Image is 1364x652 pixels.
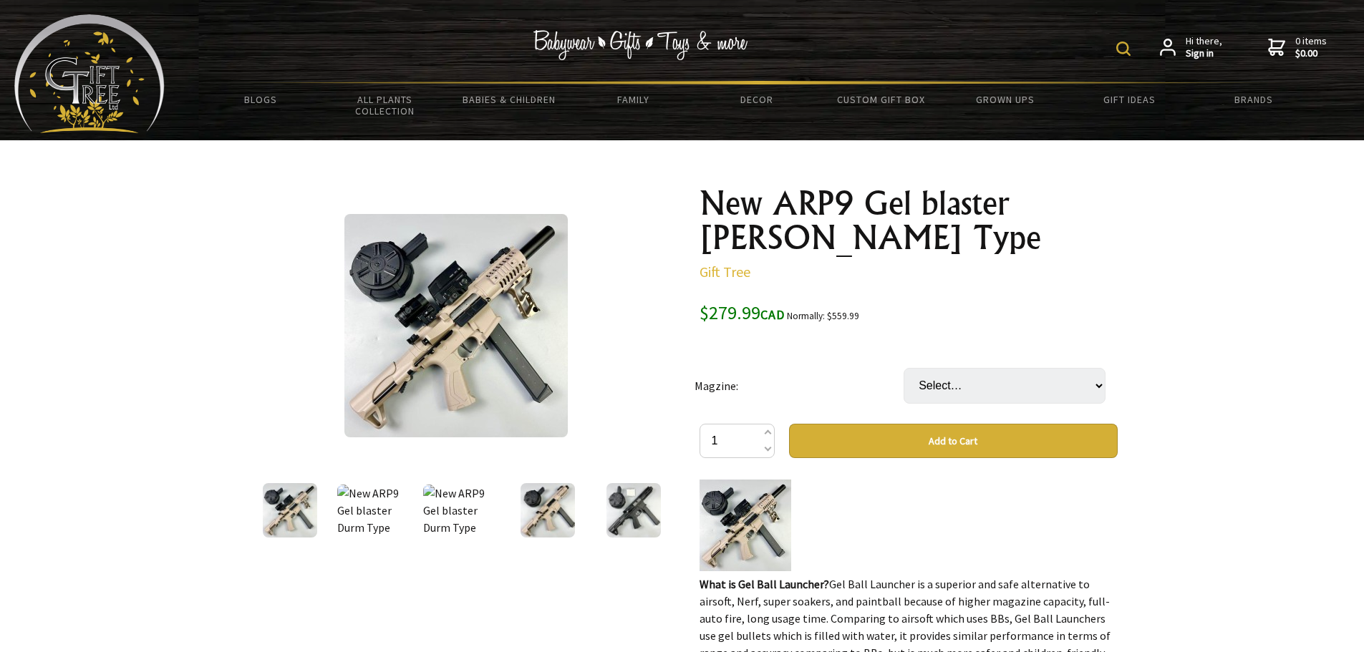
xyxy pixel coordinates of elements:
a: Family [571,84,695,115]
img: New ARP9 Gel blaster Durm Type [423,485,500,536]
a: BLOGS [199,84,323,115]
a: Brands [1191,84,1315,115]
a: All Plants Collection [323,84,447,126]
a: Grown Ups [943,84,1067,115]
img: product search [1116,42,1131,56]
a: Decor [695,84,819,115]
button: Add to Cart [789,424,1118,458]
small: Normally: $559.99 [787,310,859,322]
strong: What is Gel Ball Launcher? [700,577,829,591]
img: Babyware - Gifts - Toys and more... [14,14,165,133]
img: New ARP9 Gel blaster Durm Type [606,483,661,537]
img: New ARP9 Gel blaster Durm Type [344,214,568,437]
img: Babywear - Gifts - Toys & more [533,30,748,60]
td: Magzine: [695,348,904,424]
img: New ARP9 Gel blaster Durm Type [263,483,317,537]
img: New ARP9 Gel blaster Durm Type [521,483,575,537]
h1: New ARP9 Gel blaster [PERSON_NAME] Type [700,186,1118,255]
img: New ARP9 Gel blaster Durm Type [337,485,415,536]
a: Babies & Children [447,84,571,115]
span: 0 items [1295,34,1327,60]
a: 0 items$0.00 [1268,35,1327,60]
span: $279.99 [700,301,785,324]
strong: $0.00 [1295,47,1327,60]
a: Custom Gift Box [819,84,943,115]
strong: Sign in [1186,47,1222,60]
a: Gift Tree [700,263,750,281]
span: CAD [760,306,785,323]
a: Hi there,Sign in [1160,35,1222,60]
a: Gift Ideas [1068,84,1191,115]
span: Hi there, [1186,35,1222,60]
